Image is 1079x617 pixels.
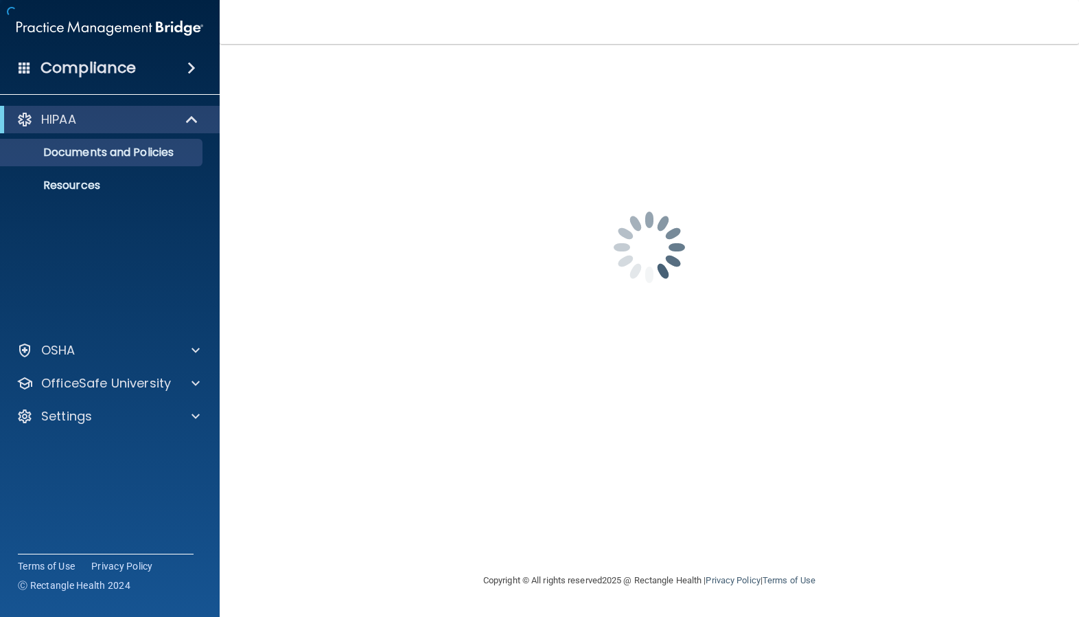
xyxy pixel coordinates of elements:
a: OSHA [16,342,200,359]
img: PMB logo [16,14,203,42]
img: spinner.e123f6fc.gif [581,179,718,316]
a: Terms of Use [763,575,815,585]
a: OfficeSafe University [16,375,200,392]
div: Copyright © All rights reserved 2025 @ Rectangle Health | | [399,559,900,603]
p: HIPAA [41,111,76,128]
h4: Compliance [40,58,136,78]
p: Settings [41,408,92,425]
p: Resources [9,179,196,192]
iframe: Drift Widget Chat Controller [842,519,1063,574]
a: Terms of Use [18,559,75,573]
span: Ⓒ Rectangle Health 2024 [18,579,130,592]
a: HIPAA [16,111,199,128]
a: Privacy Policy [91,559,153,573]
p: OfficeSafe University [41,375,171,392]
p: Documents and Policies [9,146,196,159]
p: OSHA [41,342,76,359]
a: Privacy Policy [706,575,760,585]
a: Settings [16,408,200,425]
